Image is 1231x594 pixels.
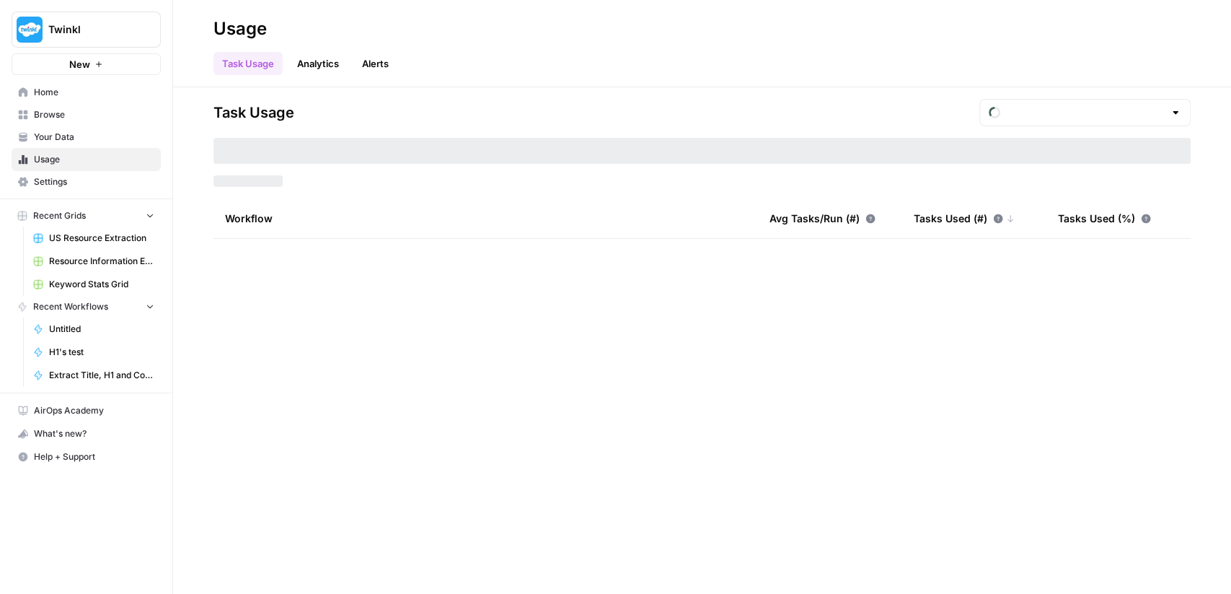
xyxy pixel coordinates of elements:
[12,53,161,75] button: New
[34,153,154,166] span: Usage
[27,364,161,387] a: Extract Title, H1 and Copy
[34,131,154,144] span: Your Data
[27,227,161,250] a: US Resource Extraction
[49,369,154,382] span: Extract Title, H1 and Copy
[213,102,294,123] span: Task Usage
[49,255,154,268] span: Resource Information Extraction and Descriptions
[17,17,43,43] img: Twinkl Logo
[353,52,397,75] a: Alerts
[213,17,267,40] div: Usage
[34,108,154,121] span: Browse
[33,300,108,313] span: Recent Workflows
[12,12,161,48] button: Workspace: Twinkl
[12,296,161,318] button: Recent Workflows
[49,346,154,359] span: H1's test
[34,404,154,417] span: AirOps Academy
[49,232,154,245] span: US Resource Extraction
[33,209,86,222] span: Recent Grids
[288,52,348,75] a: Analytics
[12,205,161,227] button: Recent Grids
[12,170,161,193] a: Settings
[12,422,161,445] button: What's new?
[914,198,1015,238] div: Tasks Used (#)
[213,52,283,75] a: Task Usage
[69,57,90,71] span: New
[12,423,160,445] div: What's new?
[12,445,161,468] button: Help + Support
[12,148,161,171] a: Usage
[27,273,161,296] a: Keyword Stats Grid
[12,126,161,149] a: Your Data
[34,86,154,99] span: Home
[12,399,161,422] a: AirOps Academy
[49,278,154,291] span: Keyword Stats Grid
[34,450,154,463] span: Help + Support
[48,22,136,37] span: Twinkl
[1058,198,1151,238] div: Tasks Used (%)
[27,341,161,364] a: H1's test
[225,198,746,238] div: Workflow
[27,250,161,273] a: Resource Information Extraction and Descriptions
[27,318,161,341] a: Untitled
[769,198,875,238] div: Avg Tasks/Run (#)
[34,175,154,188] span: Settings
[12,103,161,126] a: Browse
[12,81,161,104] a: Home
[49,323,154,336] span: Untitled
